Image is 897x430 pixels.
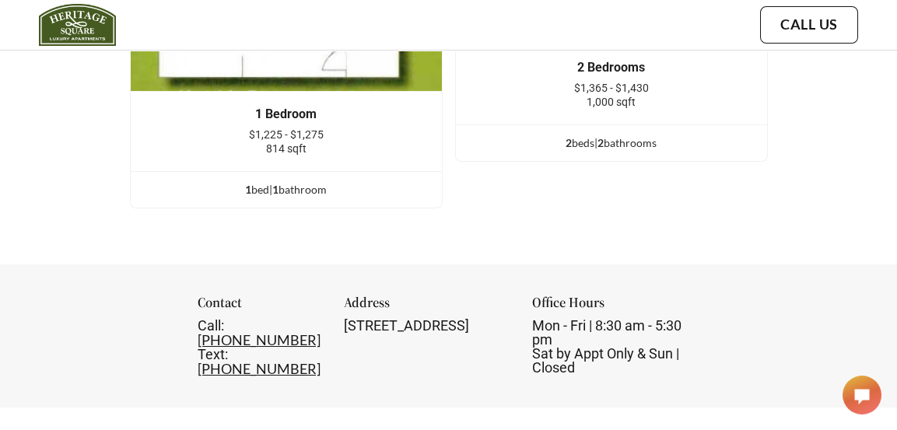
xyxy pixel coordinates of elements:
[532,295,699,319] div: Office Hours
[344,319,511,333] div: [STREET_ADDRESS]
[154,107,419,121] div: 1 Bedroom
[566,136,572,149] span: 2
[344,295,511,319] div: Address
[131,181,442,198] div: bed | bathroom
[266,142,307,155] span: 814 sqft
[597,136,604,149] span: 2
[245,183,251,196] span: 1
[249,128,324,141] span: $1,225 - $1,275
[532,345,679,376] span: Sat by Appt Only & Sun | Closed
[456,135,767,152] div: bed s | bathroom s
[198,295,324,319] div: Contact
[780,16,838,33] a: Call Us
[198,360,321,377] a: [PHONE_NUMBER]
[272,183,279,196] span: 1
[587,96,636,108] span: 1,000 sqft
[532,319,699,375] div: Mon - Fri | 8:30 am - 5:30 pm
[479,61,744,75] div: 2 Bedrooms
[39,4,116,46] img: heritage_square_logo.jpg
[198,346,228,362] span: Text:
[198,331,321,348] a: [PHONE_NUMBER]
[198,317,224,334] span: Call:
[760,6,858,44] button: Call Us
[574,82,649,94] span: $1,365 - $1,430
